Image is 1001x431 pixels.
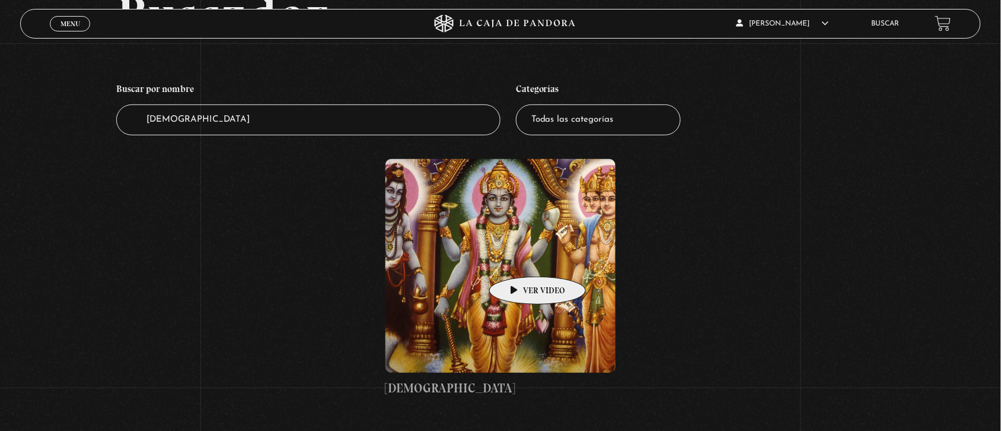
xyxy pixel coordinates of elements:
span: [PERSON_NAME] [737,20,829,27]
span: Menu [60,20,80,27]
a: Buscar [872,20,900,27]
span: Cerrar [56,30,84,38]
h4: [DEMOGRAPHIC_DATA] [385,379,616,398]
h4: Buscar por nombre [116,77,500,104]
h4: Categorías [516,77,681,104]
a: [DEMOGRAPHIC_DATA] [385,159,616,398]
a: View your shopping cart [935,15,951,31]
